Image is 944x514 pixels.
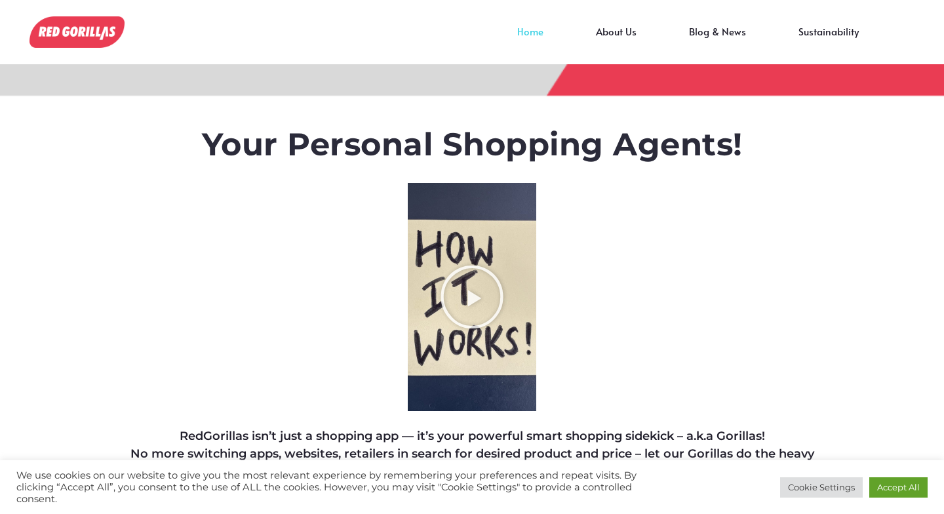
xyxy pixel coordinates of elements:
a: Home [491,31,570,51]
h4: RedGorillas isn’t just a shopping app — it’s your powerful smart shopping sidekick – a.k.a Gorill... [115,427,829,481]
a: Cookie Settings [780,477,863,498]
img: RedGorillas Shopping App! [29,16,125,48]
a: Blog & News [663,31,772,51]
a: Sustainability [772,31,885,51]
a: About Us [570,31,663,51]
div: Play Video about RedGorillas How it Works [439,264,505,330]
h1: Your Personal Shopping Agents! [115,126,829,164]
a: Accept All [869,477,928,498]
div: We use cookies on our website to give you the most relevant experience by remembering your prefer... [16,469,654,505]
